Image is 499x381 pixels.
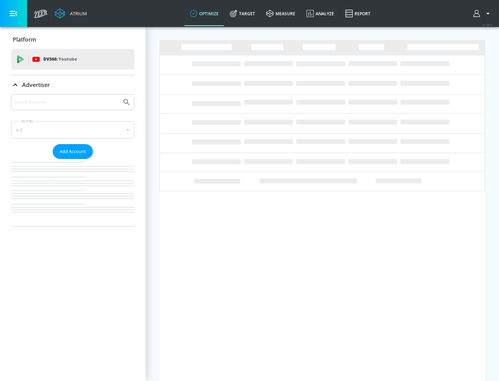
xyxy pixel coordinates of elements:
p: DV360: [43,55,77,63]
span: Add Account [60,148,86,156]
button: Add Account [53,144,93,159]
div: Atrium [67,10,87,17]
a: Atrium [55,8,87,19]
a: Target [224,1,261,26]
nav: list of Advertiser [11,159,134,226]
a: Analyze [301,1,340,26]
div: A-Z [11,121,134,139]
label: Sort By [20,119,35,123]
a: measure [261,1,301,26]
a: optimize [184,1,224,26]
p: Youtube [59,55,77,63]
div: DV360: Youtube [11,49,134,70]
a: Report [340,1,376,26]
input: Search by name [14,98,119,107]
div: Advertiser [11,94,134,226]
p: Advertiser [22,81,50,89]
p: Platform [13,36,36,43]
span: v 4.28.0 [482,23,492,27]
div: Platform [11,30,134,49]
div: Advertiser [11,75,134,95]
